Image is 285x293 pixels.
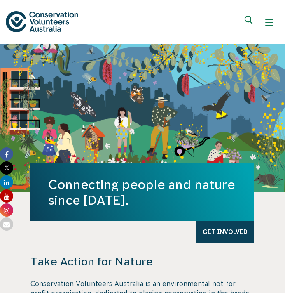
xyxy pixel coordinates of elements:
button: Show mobile navigation menu [259,12,279,32]
h4: Take Action for Nature [30,254,254,269]
a: Get Involved [196,221,254,243]
button: Expand search box Close search box [240,12,259,32]
h1: Connecting people and nature since [DATE]. [48,177,236,208]
img: logo.svg [6,11,78,32]
span: Expand search box [245,16,255,29]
